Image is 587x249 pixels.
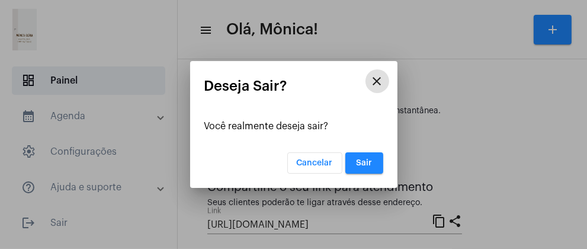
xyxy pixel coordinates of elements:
[204,121,383,132] div: Você realmente deseja sair?
[287,152,342,174] button: Cancelar
[204,78,383,94] mat-card-title: Deseja Sair?
[370,74,384,88] mat-icon: close
[345,152,383,174] button: Sair
[297,159,333,167] span: Cancelar
[356,159,372,167] span: Sair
